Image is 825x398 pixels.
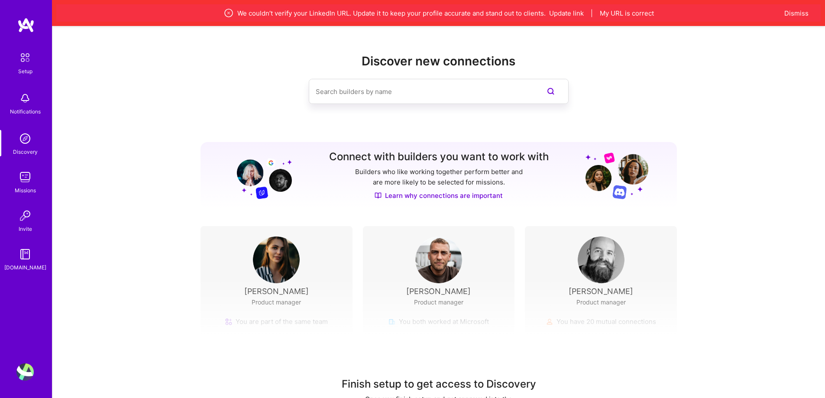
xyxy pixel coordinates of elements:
h3: Connect with builders you want to work with [329,151,549,163]
button: Update link [549,9,584,18]
a: Learn why connections are important [375,191,503,200]
img: Invite [16,207,34,224]
p: Builders who like working together perform better and are more likely to be selected for missions. [353,167,524,188]
div: Invite [19,224,32,233]
img: User Avatar [578,236,624,283]
img: User Avatar [16,363,34,381]
input: Search builders by name [316,81,527,103]
img: logo [17,17,35,33]
div: We couldn’t verify your LinkedIn URL. Update it to keep your profile accurate and stand out to cl... [97,8,780,18]
button: Dismiss [784,9,809,18]
span: | [591,9,593,18]
img: teamwork [16,168,34,186]
div: [DOMAIN_NAME] [4,263,46,272]
img: Grow your network [586,152,648,199]
img: Discover [375,192,382,199]
img: discovery [16,130,34,147]
a: User Avatar [14,363,36,381]
img: bell [16,90,34,107]
img: User Avatar [253,236,300,283]
div: Setup [18,67,32,76]
img: setup [16,49,34,67]
div: Discovery [13,147,38,156]
i: icon SearchPurple [546,86,556,97]
h2: Discover new connections [201,54,677,68]
div: Missions [15,186,36,195]
img: guide book [16,246,34,263]
div: Notifications [10,107,41,116]
img: Grow your network [229,152,292,199]
div: Finish setup to get access to Discovery [342,377,536,391]
button: My URL is correct [600,9,654,18]
img: User Avatar [415,236,462,283]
